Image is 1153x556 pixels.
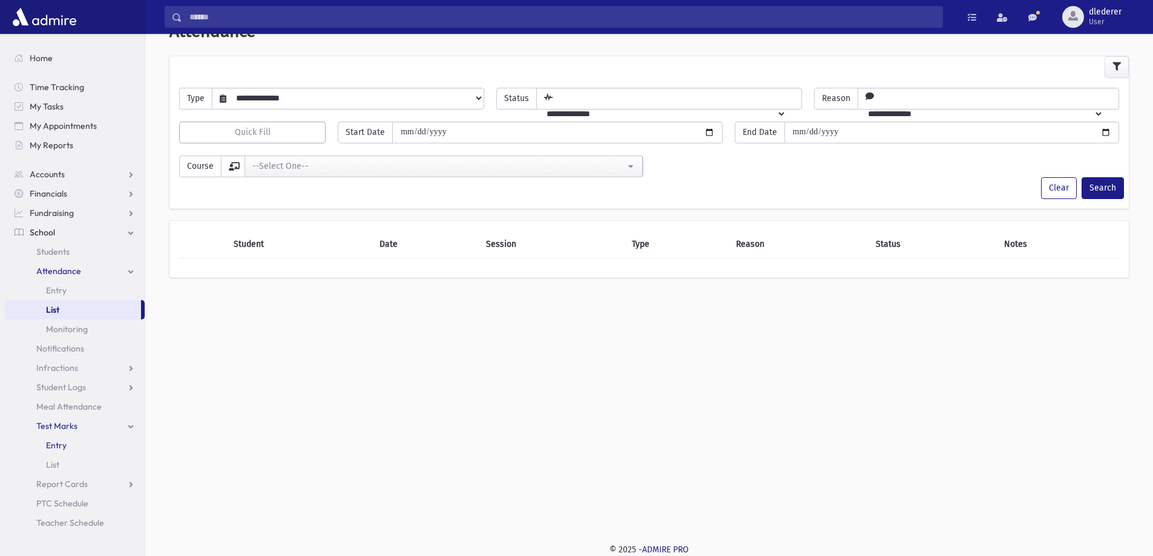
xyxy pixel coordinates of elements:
[372,231,479,258] th: Date
[5,116,145,136] a: My Appointments
[5,136,145,155] a: My Reports
[179,122,326,143] button: Quick Fill
[5,281,145,300] a: Entry
[1082,177,1124,199] button: Search
[5,378,145,397] a: Student Logs
[30,82,84,93] span: Time Tracking
[245,155,643,177] button: --Select One--
[36,362,78,373] span: Infractions
[1089,7,1122,17] span: dlederer
[30,169,65,180] span: Accounts
[182,6,942,28] input: Search
[30,188,67,199] span: Financials
[5,436,145,455] a: Entry
[5,97,145,116] a: My Tasks
[997,231,1119,258] th: Notes
[496,88,537,110] span: Status
[5,261,145,281] a: Attendance
[36,266,81,276] span: Attendance
[5,203,145,223] a: Fundraising
[869,231,997,258] th: Status
[1089,17,1122,27] span: User
[36,517,104,528] span: Teacher Schedule
[179,155,222,177] span: Course
[338,122,393,143] span: Start Date
[5,455,145,474] a: List
[36,382,86,393] span: Student Logs
[5,184,145,203] a: Financials
[5,358,145,378] a: Infractions
[165,543,1134,556] div: © 2025 -
[46,324,88,335] span: Monitoring
[729,231,869,258] th: Reason
[36,479,88,489] span: Report Cards
[235,127,271,137] span: Quick Fill
[5,513,145,532] a: Teacher Schedule
[226,231,372,258] th: Student
[5,319,145,339] a: Monitoring
[5,77,145,97] a: Time Tracking
[5,223,145,242] a: School
[46,440,67,451] span: Entry
[5,165,145,184] a: Accounts
[5,242,145,261] a: Students
[36,343,84,354] span: Notifications
[5,300,141,319] a: List
[30,101,64,112] span: My Tasks
[735,122,785,143] span: End Date
[46,459,59,470] span: List
[1041,177,1077,199] button: Clear
[46,285,67,296] span: Entry
[642,545,689,555] a: ADMIRE PRO
[30,227,55,238] span: School
[5,339,145,358] a: Notifications
[30,208,74,218] span: Fundraising
[36,401,102,412] span: Meal Attendance
[5,474,145,494] a: Report Cards
[36,498,88,509] span: PTC Schedule
[10,5,79,29] img: AdmirePro
[179,88,212,110] span: Type
[30,120,97,131] span: My Appointments
[479,231,625,258] th: Session
[46,304,59,315] span: List
[5,416,145,436] a: Test Marks
[5,494,145,513] a: PTC Schedule
[625,231,729,258] th: Type
[814,88,858,110] span: Reason
[36,420,77,431] span: Test Marks
[36,246,70,257] span: Students
[252,160,625,172] div: --Select One--
[5,397,145,416] a: Meal Attendance
[30,140,73,151] span: My Reports
[5,48,145,68] a: Home
[30,53,53,64] span: Home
